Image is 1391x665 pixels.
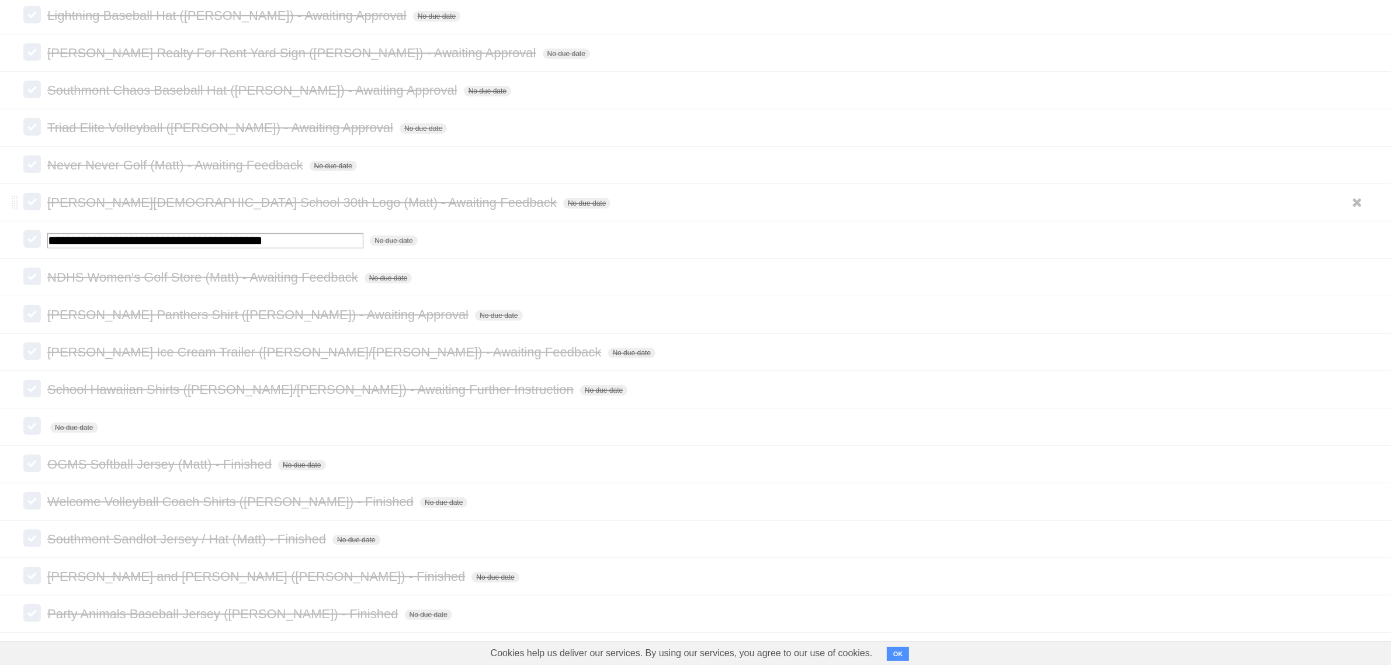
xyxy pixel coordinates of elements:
span: No due date [50,422,98,433]
span: Never Never Golf (Matt) - Awaiting Feedback [47,158,306,172]
span: [PERSON_NAME][DEMOGRAPHIC_DATA] School 30th Logo (Matt) - Awaiting Feedback [47,195,560,210]
label: Done [23,567,41,584]
label: Done [23,155,41,173]
label: Done [23,380,41,397]
span: No due date [580,385,627,396]
span: No due date [332,535,380,545]
span: [PERSON_NAME] Panthers Shirt ([PERSON_NAME]) - Awaiting Approval [47,307,471,322]
label: Done [23,529,41,547]
label: Done [23,81,41,98]
span: [PERSON_NAME] Ice Cream Trailer ([PERSON_NAME]/[PERSON_NAME]) - Awaiting Feedback [47,345,604,359]
span: Cookies help us deliver our services. By using our services, you agree to our use of cookies. [479,642,884,665]
span: No due date [310,161,357,171]
label: Done [23,455,41,472]
label: Done [23,342,41,360]
span: NDHS Women's Golf Store (Matt) - Awaiting Feedback [47,270,361,285]
label: Done [23,193,41,210]
label: Done [23,118,41,136]
label: Done [23,305,41,323]
span: [PERSON_NAME] and [PERSON_NAME] ([PERSON_NAME]) - Finished [47,569,468,584]
span: No due date [400,123,447,134]
label: Done [23,417,41,435]
span: No due date [563,198,610,209]
label: Done [23,268,41,285]
label: Done [23,492,41,510]
span: No due date [420,497,467,508]
span: Triad Elite Volleyball ([PERSON_NAME]) - Awaiting Approval [47,120,396,135]
label: Done [23,230,41,248]
span: No due date [608,348,655,358]
span: No due date [278,460,325,470]
span: No due date [405,609,452,620]
label: Done [23,6,41,23]
button: OK [887,647,910,661]
span: No due date [413,11,460,22]
span: Welcome Volleyball Coach Shirts ([PERSON_NAME]) - Finished [47,494,417,509]
span: No due date [475,310,522,321]
span: OGMS Softball Jersey (Matt) - Finished [47,457,275,472]
span: Lightning Baseball Hat ([PERSON_NAME]) - Awaiting Approval [47,8,410,23]
span: School Hawaiian Shirts ([PERSON_NAME]/[PERSON_NAME]) - Awaiting Further Instruction [47,382,577,397]
span: No due date [543,49,590,59]
span: No due date [365,273,412,283]
span: Party Animals Baseball Jersey ([PERSON_NAME]) - Finished [47,607,401,621]
span: No due date [471,572,519,583]
label: Done [23,604,41,622]
span: Southmont Sandlot Jersey / Hat (Matt) - Finished [47,532,329,546]
span: Southmont Chaos Baseball Hat ([PERSON_NAME]) - Awaiting Approval [47,83,460,98]
span: No due date [464,86,511,96]
span: [PERSON_NAME] Realty For Rent Yard Sign ([PERSON_NAME]) - Awaiting Approval [47,46,539,60]
span: No due date [370,235,417,246]
label: Done [23,43,41,61]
